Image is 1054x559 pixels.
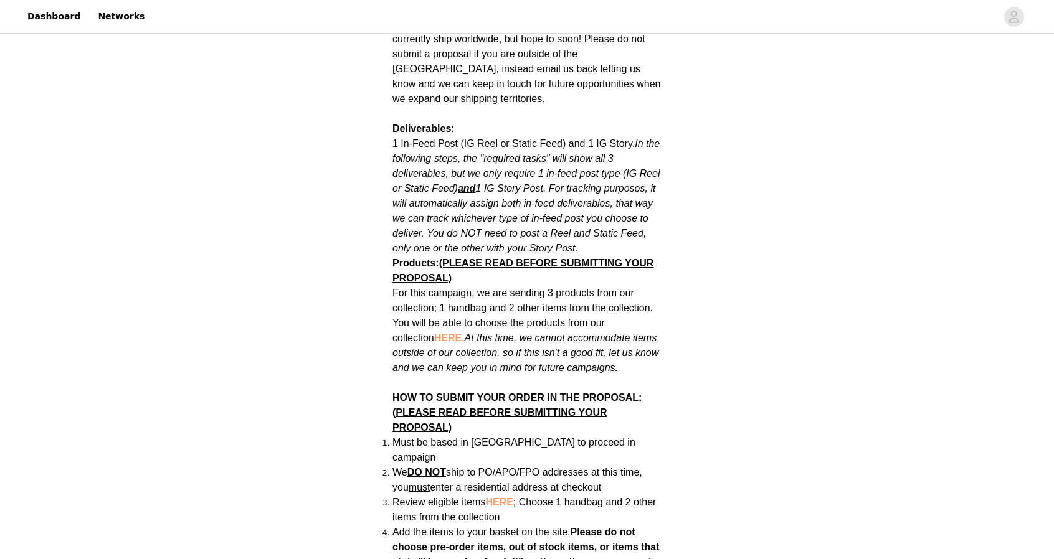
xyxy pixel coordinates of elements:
[392,467,642,492] span: We ship to PO/APO/FPO addresses at this time, you enter a residential address at checkout
[434,332,462,343] a: HERE
[392,332,658,373] em: At this time, we cannot accommodate items outside of our collection, so if this isn't a good fit,...
[392,258,653,283] strong: Products:
[392,527,571,537] span: Add the items to your basket on the site.
[392,19,661,104] span: We don't currently ship worldwide, but hope to soon! Please do not submit a proposal if you are o...
[392,123,455,134] strong: Deliverables:
[392,407,607,433] span: (PLEASE READ BEFORE SUBMITTING YOUR PROPOSAL)
[392,258,653,283] span: (PLEASE READ BEFORE SUBMITTING YOUR PROPOSAL)
[392,138,660,253] span: In the following steps, the "required tasks" will show all 3 deliverables, but we only require 1 ...
[392,288,658,373] span: For this campaign, we are sending 3 products from our collection; 1 handbag and 2 other items fro...
[409,482,430,492] span: must
[392,497,656,522] span: Review eligible items
[485,497,513,507] a: HERE
[20,2,88,31] a: Dashboard
[1008,7,1020,27] div: avatar
[90,2,152,31] a: Networks
[392,138,660,253] span: 1 In-Feed Post (IG Reel or Static Feed) and 1 IG Story.
[392,392,642,433] strong: HOW TO SUBMIT YOUR ORDER IN THE PROPOSAL:
[392,437,635,463] span: Must be based in [GEOGRAPHIC_DATA] to proceed in campaign
[407,467,446,477] strong: DO NOT
[458,183,475,194] strong: and
[392,497,656,522] span: ; Choose 1 handbag and 2 other items from the collection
